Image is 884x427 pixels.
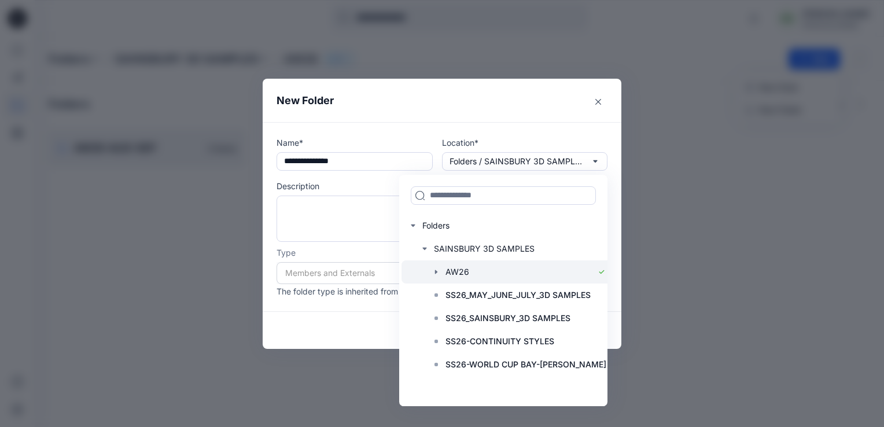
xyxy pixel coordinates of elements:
[277,137,433,149] p: Name*
[277,180,607,192] p: Description
[442,137,607,149] p: Location*
[450,155,583,168] p: Folders / SAINSBURY 3D SAMPLES / AW26
[445,288,591,302] p: SS26_MAY_JUNE_JULY_3D SAMPLES
[589,93,607,111] button: Close
[445,334,554,348] p: SS26-CONTINUITY STYLES
[277,285,607,297] p: The folder type is inherited from the parent folder
[263,79,621,122] header: New Folder
[442,152,607,171] button: Folders / SAINSBURY 3D SAMPLES / AW26
[445,311,570,325] p: SS26_SAINSBURY_3D SAMPLES
[445,358,606,371] p: SS26-WORLD CUP BAY-[PERSON_NAME]
[277,246,607,259] p: Type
